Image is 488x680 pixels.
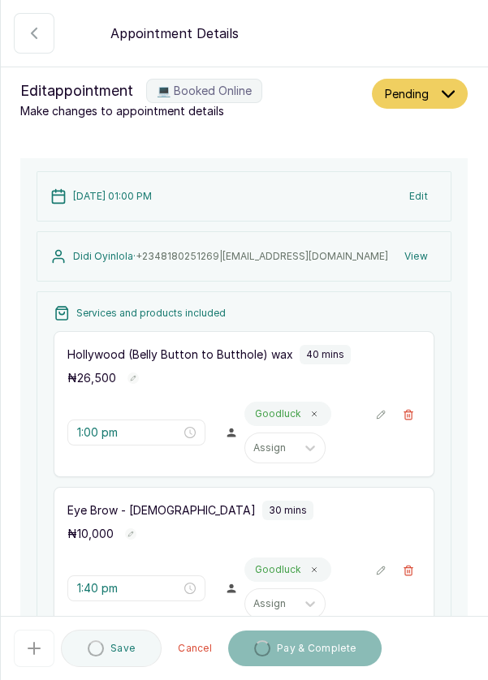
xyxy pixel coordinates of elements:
span: 10,000 [77,527,114,540]
button: Pay & Complete [228,631,382,666]
span: 26,500 [77,371,116,385]
input: Select time [77,579,181,597]
p: Services and products included [76,307,226,320]
p: Hollywood (Belly Button to Butthole) wax [67,346,293,363]
span: Pending [385,85,429,102]
p: 40 mins [306,348,344,361]
p: Appointment Details [110,24,239,43]
p: Make changes to appointment details [20,103,365,119]
button: Cancel [168,631,222,666]
button: View [395,242,438,271]
p: [DATE] 01:00 PM [73,190,152,203]
p: Goodluck [255,563,301,576]
p: Eye Brow - [DEMOGRAPHIC_DATA] [67,502,256,519]
input: Select time [77,424,181,441]
button: Edit [399,182,438,211]
p: 30 mins [269,504,307,517]
p: Goodluck [255,407,301,420]
button: Save [61,630,162,667]
span: +234 8180251269 | [EMAIL_ADDRESS][DOMAIN_NAME] [136,250,388,262]
p: Didi Oyinlola · [73,250,388,263]
button: Pending [372,79,468,109]
label: 💻 Booked Online [146,79,262,103]
p: ₦ [67,370,116,386]
p: ₦ [67,526,114,542]
span: Edit appointment [20,80,133,102]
